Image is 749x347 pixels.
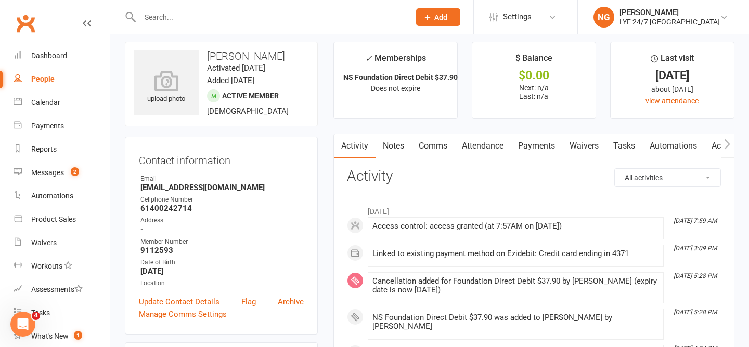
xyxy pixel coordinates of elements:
[674,217,717,224] i: [DATE] 7:59 AM
[134,70,199,104] div: upload photo
[139,308,227,321] a: Manage Comms Settings
[140,204,304,213] strong: 61400242714
[511,134,562,158] a: Payments
[455,134,511,158] a: Attendance
[140,246,304,255] strong: 9112593
[31,332,69,340] div: What's New
[14,161,110,184] a: Messages 2
[134,50,309,62] h3: [PERSON_NAME]
[241,296,256,308] a: Flag
[347,168,721,184] h3: Activity
[140,278,304,288] div: Location
[31,262,62,270] div: Workouts
[140,266,304,276] strong: [DATE]
[411,134,455,158] a: Comms
[140,216,304,225] div: Address
[372,249,659,258] div: Linked to existing payment method on Ezidebit: Credit card ending in 4371
[140,258,304,268] div: Date of Birth
[503,5,532,29] span: Settings
[651,51,694,70] div: Last visit
[207,63,265,73] time: Activated [DATE]
[140,183,304,192] strong: [EMAIL_ADDRESS][DOMAIN_NAME]
[31,122,64,130] div: Payments
[31,215,76,223] div: Product Sales
[674,245,717,252] i: [DATE] 3:09 PM
[482,84,586,100] p: Next: n/a Last: n/a
[515,51,552,70] div: $ Balance
[416,8,460,26] button: Add
[207,106,289,116] span: [DEMOGRAPHIC_DATA]
[31,168,64,177] div: Messages
[31,145,57,153] div: Reports
[32,312,40,320] span: 4
[593,7,614,28] div: NG
[14,208,110,231] a: Product Sales
[14,138,110,161] a: Reports
[376,134,411,158] a: Notes
[674,272,717,279] i: [DATE] 5:28 PM
[371,84,420,92] span: Does not expire
[482,70,586,81] div: $0.00
[14,91,110,114] a: Calendar
[14,255,110,278] a: Workouts
[619,8,720,17] div: [PERSON_NAME]
[365,51,426,71] div: Memberships
[140,237,304,247] div: Member Number
[674,309,717,316] i: [DATE] 5:28 PM
[343,73,458,82] strong: NS Foundation Direct Debit $37.90
[137,10,403,24] input: Search...
[140,225,304,234] strong: -
[14,68,110,91] a: People
[334,134,376,158] a: Activity
[14,278,110,301] a: Assessments
[31,285,83,293] div: Assessments
[14,44,110,68] a: Dashboard
[14,301,110,325] a: Tasks
[31,98,60,106] div: Calendar
[140,195,304,205] div: Cellphone Number
[139,151,304,166] h3: Contact information
[31,75,55,83] div: People
[71,167,79,176] span: 2
[14,231,110,255] a: Waivers
[372,222,659,231] div: Access control: access granted (at 7:57AM on [DATE])
[31,309,50,317] div: Tasks
[278,296,304,308] a: Archive
[140,174,304,184] div: Email
[12,10,38,36] a: Clubworx
[347,201,721,217] li: [DATE]
[10,312,35,337] iframe: Intercom live chat
[619,17,720,26] div: LYF 24/7 [GEOGRAPHIC_DATA]
[620,84,725,95] div: about [DATE]
[74,331,82,340] span: 1
[14,114,110,138] a: Payments
[365,54,372,63] i: ✓
[645,97,699,105] a: view attendance
[31,192,73,200] div: Automations
[207,76,254,85] time: Added [DATE]
[139,296,219,308] a: Update Contact Details
[222,91,279,100] span: Active member
[372,313,659,331] div: NS Foundation Direct Debit $37.90 was added to [PERSON_NAME] by [PERSON_NAME]
[562,134,606,158] a: Waivers
[372,277,659,295] div: Cancellation added for Foundation Direct Debit $37.90 by [PERSON_NAME] (expiry date is now [DATE])
[14,184,110,208] a: Automations
[642,134,704,158] a: Automations
[606,134,642,158] a: Tasks
[31,238,57,247] div: Waivers
[434,13,447,21] span: Add
[620,70,725,81] div: [DATE]
[31,51,67,60] div: Dashboard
